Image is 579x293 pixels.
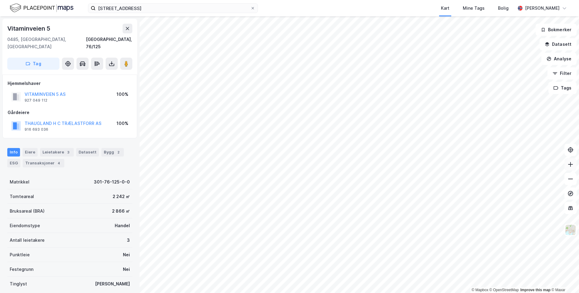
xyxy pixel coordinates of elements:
[565,224,576,236] img: Z
[56,160,62,166] div: 4
[65,149,71,155] div: 3
[112,207,130,215] div: 2 866 ㎡
[548,82,577,94] button: Tags
[10,3,73,13] img: logo.f888ab2527a4732fd821a326f86c7f29.svg
[10,207,45,215] div: Bruksareal (BRA)
[7,58,59,70] button: Tag
[463,5,485,12] div: Mine Tags
[7,148,20,157] div: Info
[8,109,132,116] div: Gårdeiere
[540,38,577,50] button: Datasett
[123,266,130,273] div: Nei
[94,178,130,186] div: 301-76-125-0-0
[115,222,130,229] div: Handel
[96,4,250,13] input: Søk på adresse, matrikkel, gårdeiere, leietakere eller personer
[7,24,52,33] div: Vitaminveien 5
[7,159,20,167] div: ESG
[472,288,488,292] a: Mapbox
[117,120,128,127] div: 100%
[525,5,560,12] div: [PERSON_NAME]
[76,148,99,157] div: Datasett
[489,288,519,292] a: OpenStreetMap
[25,98,47,103] div: 927 049 112
[123,251,130,258] div: Nei
[10,178,29,186] div: Matrikkel
[520,288,550,292] a: Improve this map
[25,127,48,132] div: 916 693 036
[23,159,64,167] div: Transaksjoner
[10,237,45,244] div: Antall leietakere
[22,148,38,157] div: Eiere
[10,280,27,288] div: Tinglyst
[7,36,86,50] div: 0485, [GEOGRAPHIC_DATA], [GEOGRAPHIC_DATA]
[541,53,577,65] button: Analyse
[40,148,74,157] div: Leietakere
[117,91,128,98] div: 100%
[10,193,34,200] div: Tomteareal
[86,36,132,50] div: [GEOGRAPHIC_DATA], 76/125
[10,251,30,258] div: Punktleie
[549,264,579,293] iframe: Chat Widget
[95,280,130,288] div: [PERSON_NAME]
[115,149,121,155] div: 2
[113,193,130,200] div: 2 242 ㎡
[536,24,577,36] button: Bokmerker
[8,80,132,87] div: Hjemmelshaver
[547,67,577,79] button: Filter
[10,222,40,229] div: Eiendomstype
[498,5,509,12] div: Bolig
[10,266,33,273] div: Festegrunn
[549,264,579,293] div: Kontrollprogram for chat
[441,5,449,12] div: Kart
[101,148,124,157] div: Bygg
[127,237,130,244] div: 3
